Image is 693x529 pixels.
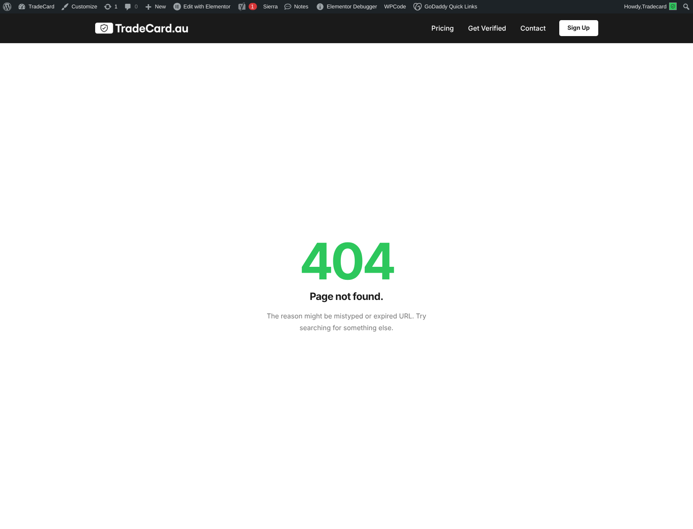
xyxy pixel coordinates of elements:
span: Sign Up [568,25,590,31]
p: The reason might be mistyped or expired URL. Try searching for something else. [261,310,432,334]
a: Pricing [431,25,454,31]
a: Contact [520,25,545,31]
a: Get Verified [468,25,506,31]
span: 1 [251,3,254,10]
h1: 404 [261,239,432,283]
span: Edit with Elementor [184,3,231,10]
h3: Page not found. [261,290,432,303]
span: Tradecard [642,3,667,10]
a: Sign Up [559,20,598,36]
